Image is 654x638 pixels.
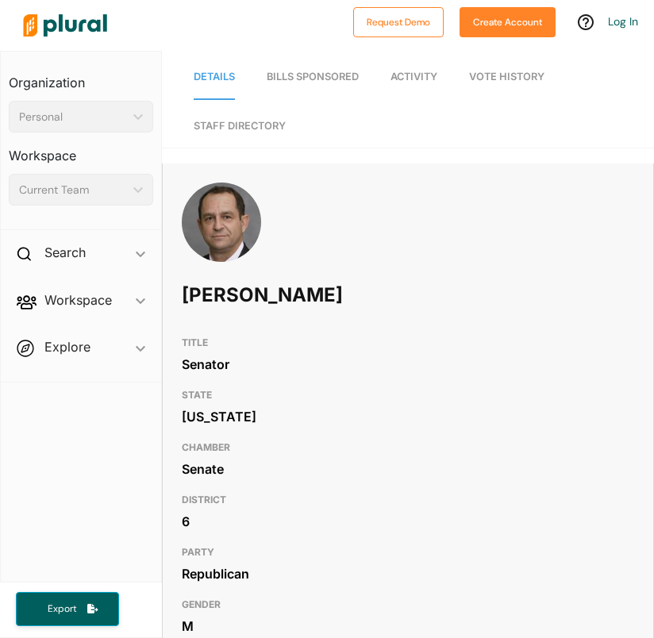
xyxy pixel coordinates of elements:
span: Export [37,602,87,616]
div: M [182,614,634,638]
div: [US_STATE] [182,405,634,429]
a: Details [194,55,235,100]
div: Senate [182,457,634,481]
h3: Workspace [9,133,153,167]
img: Headshot of Michael Lazzara [182,183,261,302]
h3: Organization [9,60,153,94]
div: Republican [182,562,634,586]
span: Details [194,71,235,83]
button: Request Demo [353,7,444,37]
div: 6 [182,509,634,533]
h3: DISTRICT [182,490,634,509]
a: Request Demo [353,13,444,29]
a: Bills Sponsored [267,55,359,100]
span: Vote History [469,71,544,83]
a: Activity [390,55,437,100]
span: Activity [390,71,437,83]
button: Export [16,592,119,626]
span: Bills Sponsored [267,71,359,83]
a: Staff Directory [194,104,286,148]
a: Vote History [469,55,544,100]
a: Log In [608,14,638,29]
h3: TITLE [182,333,634,352]
div: Current Team [19,182,127,198]
h3: PARTY [182,543,634,562]
div: Senator [182,352,634,376]
h3: GENDER [182,595,634,614]
h2: Search [44,244,86,261]
div: Personal [19,109,127,125]
button: Create Account [460,7,556,37]
h3: CHAMBER [182,438,634,457]
a: Create Account [460,13,556,29]
h3: STATE [182,386,634,405]
h1: [PERSON_NAME] [182,271,453,319]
